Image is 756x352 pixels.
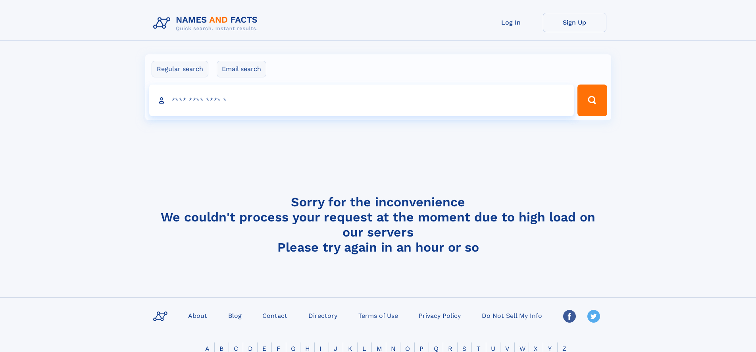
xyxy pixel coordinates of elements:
img: Facebook [563,310,576,323]
label: Email search [217,61,266,77]
a: Directory [305,310,340,321]
button: Search Button [577,85,607,116]
input: search input [149,85,574,116]
a: Privacy Policy [416,310,464,321]
a: Blog [225,310,245,321]
a: Log In [479,13,543,32]
label: Regular search [152,61,208,77]
a: Do Not Sell My Info [479,310,545,321]
img: Logo Names and Facts [150,13,264,34]
a: About [185,310,210,321]
h4: Sorry for the inconvenience We couldn't process your request at the moment due to high load on ou... [150,194,606,255]
a: Terms of Use [355,310,401,321]
img: Twitter [587,310,600,323]
a: Sign Up [543,13,606,32]
a: Contact [259,310,290,321]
